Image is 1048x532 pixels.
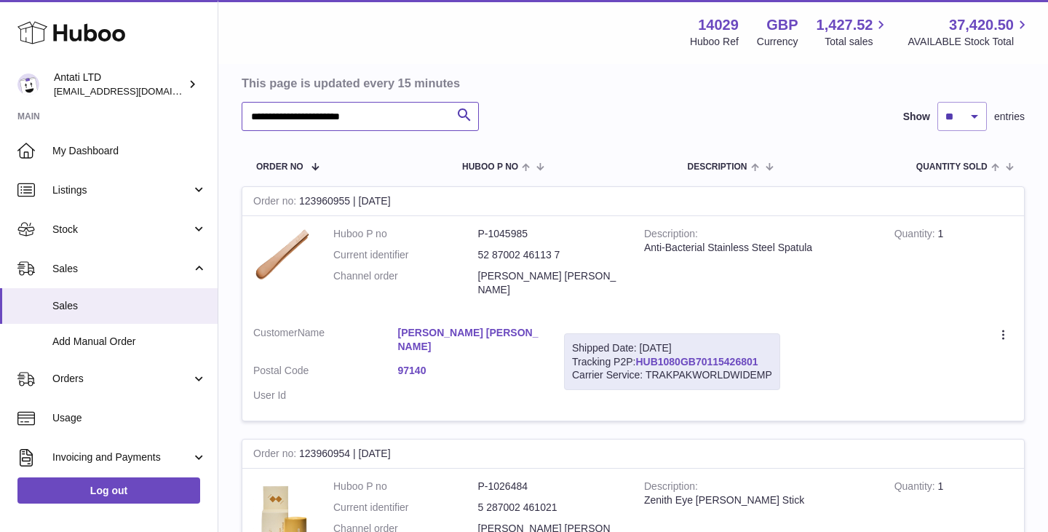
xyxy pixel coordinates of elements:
dd: 52 87002 46113 7 [478,248,623,262]
div: 123960955 | [DATE] [242,187,1024,216]
a: Log out [17,477,200,504]
span: Orders [52,372,191,386]
span: Invoicing and Payments [52,450,191,464]
td: 1 [884,216,1024,315]
div: Shipped Date: [DATE] [572,341,772,355]
dt: Current identifier [333,248,478,262]
dt: Current identifier [333,501,478,515]
label: Show [903,110,930,124]
a: 97140 [398,364,543,378]
div: Carrier Service: TRAKPAKWORLDWIDEMP [572,368,772,382]
strong: Description [644,480,698,496]
a: 37,420.50 AVAILABLE Stock Total [908,15,1031,49]
a: HUB1080GB70115426801 [635,356,758,368]
div: Antati LTD [54,71,185,98]
div: 123960954 | [DATE] [242,440,1024,469]
div: Anti-Bacterial Stainless Steel Spatula [644,241,873,255]
span: Stock [52,223,191,237]
h3: This page is updated every 15 minutes [242,75,1021,91]
dt: Huboo P no [333,480,478,493]
a: [PERSON_NAME] [PERSON_NAME] [398,326,543,354]
strong: Quantity [894,480,938,496]
dd: 5 287002 461021 [478,501,623,515]
dt: Name [253,326,398,357]
span: Quantity Sold [916,162,988,172]
span: Sales [52,262,191,276]
dd: [PERSON_NAME] [PERSON_NAME] [478,269,623,297]
dd: P-1045985 [478,227,623,241]
strong: Quantity [894,228,938,243]
strong: Order no [253,195,299,210]
span: My Dashboard [52,144,207,158]
strong: 14029 [698,15,739,35]
span: AVAILABLE Stock Total [908,35,1031,49]
img: toufic@antatiskin.com [17,74,39,95]
span: 1,427.52 [817,15,873,35]
span: Sales [52,299,207,313]
span: Listings [52,183,191,197]
span: Order No [256,162,303,172]
div: Zenith Eye [PERSON_NAME] Stick [644,493,873,507]
strong: Description [644,228,698,243]
span: [EMAIL_ADDRESS][DOMAIN_NAME] [54,85,214,97]
span: Huboo P no [462,162,518,172]
span: 37,420.50 [949,15,1014,35]
dt: Huboo P no [333,227,478,241]
dt: User Id [253,389,398,402]
img: 1748338271.png [253,227,311,282]
span: Usage [52,411,207,425]
span: Customer [253,327,298,338]
div: Currency [757,35,798,49]
span: Total sales [825,35,889,49]
dd: P-1026484 [478,480,623,493]
span: entries [994,110,1025,124]
dt: Channel order [333,269,478,297]
span: Add Manual Order [52,335,207,349]
div: Tracking P2P: [564,333,780,391]
strong: GBP [766,15,798,35]
div: Huboo Ref [690,35,739,49]
a: 1,427.52 Total sales [817,15,890,49]
dt: Postal Code [253,364,398,381]
strong: Order no [253,448,299,463]
span: Description [687,162,747,172]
